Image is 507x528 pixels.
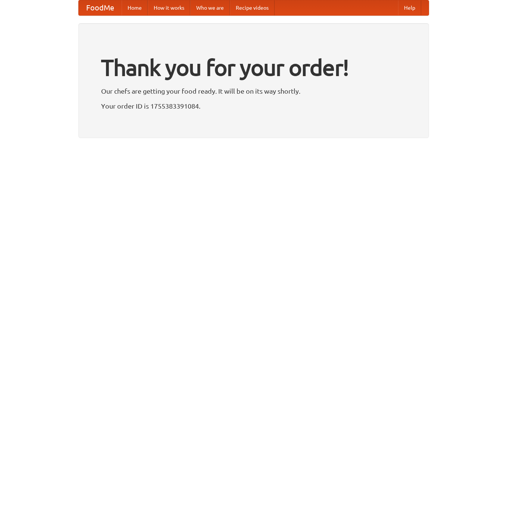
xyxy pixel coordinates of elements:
a: Who we are [190,0,230,15]
a: FoodMe [79,0,122,15]
p: Your order ID is 1755383391084. [101,100,406,112]
a: Home [122,0,148,15]
a: Recipe videos [230,0,275,15]
h1: Thank you for your order! [101,50,406,85]
a: Help [398,0,421,15]
p: Our chefs are getting your food ready. It will be on its way shortly. [101,85,406,97]
a: How it works [148,0,190,15]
